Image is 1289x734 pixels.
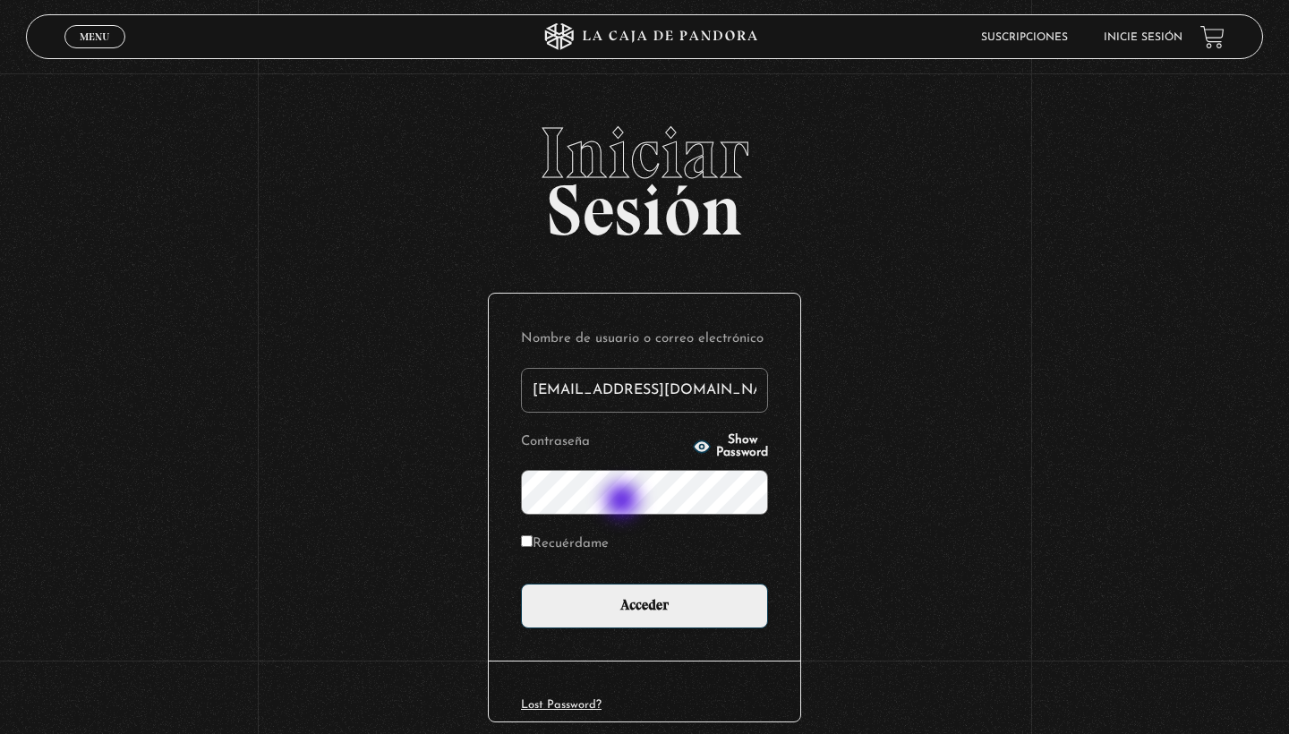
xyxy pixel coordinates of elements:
[1200,25,1225,49] a: View your shopping cart
[521,531,609,559] label: Recuérdame
[80,31,109,42] span: Menu
[693,434,768,459] button: Show Password
[521,429,687,457] label: Contraseña
[521,326,768,354] label: Nombre de usuario o correo electrónico
[74,47,116,59] span: Cerrar
[521,699,602,711] a: Lost Password?
[981,32,1068,43] a: Suscripciones
[26,117,1263,189] span: Iniciar
[26,117,1263,232] h2: Sesión
[521,584,768,628] input: Acceder
[1104,32,1182,43] a: Inicie sesión
[716,434,768,459] span: Show Password
[521,535,533,547] input: Recuérdame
